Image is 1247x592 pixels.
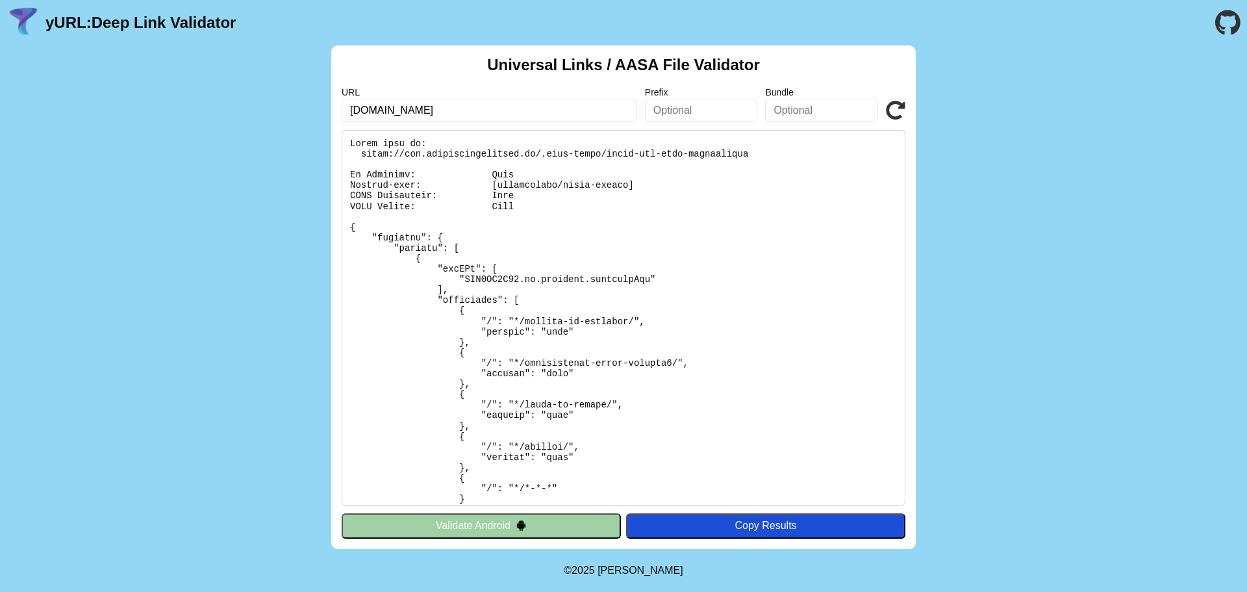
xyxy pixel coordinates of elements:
footer: © [564,549,683,592]
input: Optional [645,99,758,122]
h2: Universal Links / AASA File Validator [487,56,760,74]
pre: Lorem ipsu do: sitam://con.adipiscingelitsed.do/.eius-tempo/incid-utl-etdo-magnaaliqua En Adminim... [342,130,905,506]
button: Validate Android [342,513,621,538]
img: yURL Logo [6,6,40,40]
label: URL [342,87,637,97]
span: 2025 [572,565,595,576]
label: Bundle [765,87,878,97]
img: droidIcon.svg [516,520,527,531]
input: Optional [765,99,878,122]
input: Required [342,99,637,122]
label: Prefix [645,87,758,97]
a: Michael Ibragimchayev's Personal Site [598,565,683,576]
a: yURL:Deep Link Validator [45,14,236,32]
div: Copy Results [633,520,899,532]
button: Copy Results [626,513,905,538]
